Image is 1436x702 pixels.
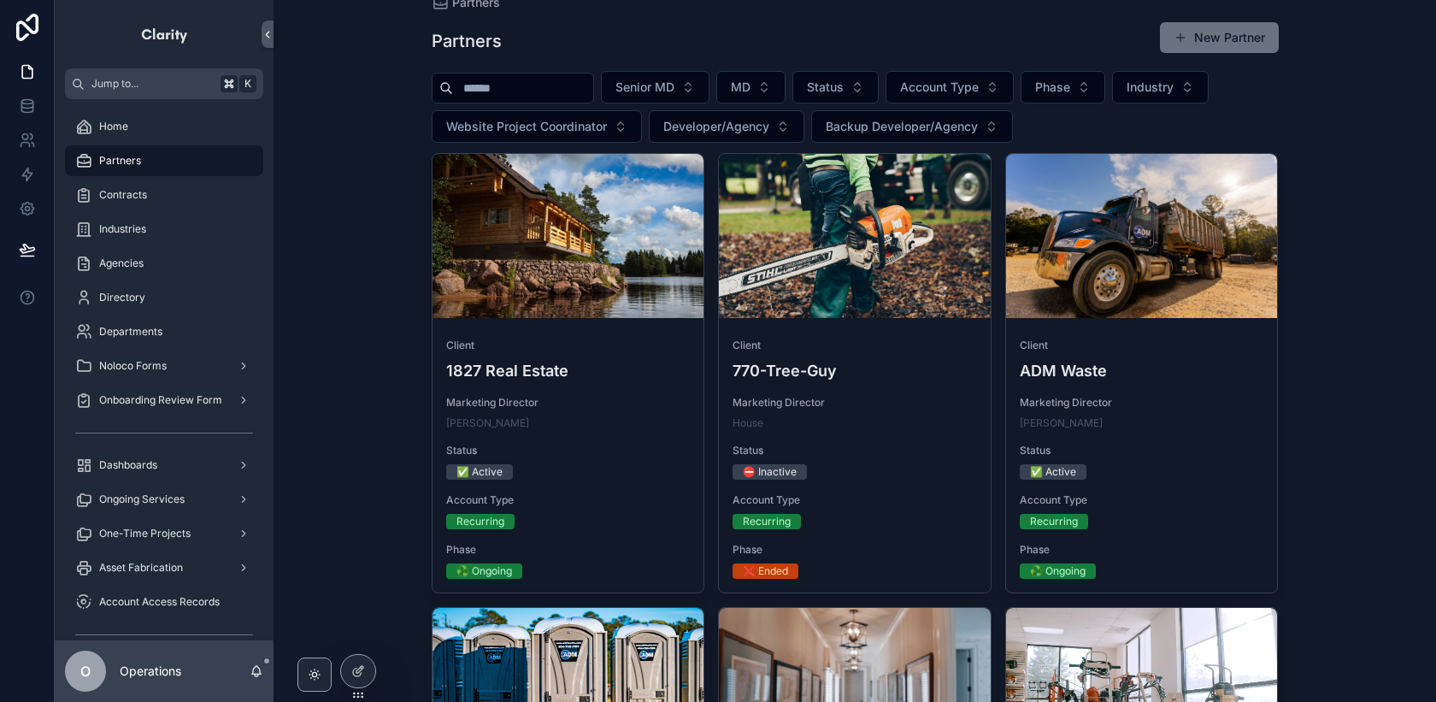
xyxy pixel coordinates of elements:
button: Select Button [649,110,804,143]
span: Account Type [900,79,979,96]
span: Industry [1127,79,1174,96]
a: House [733,416,763,430]
div: ❌ Ended [743,563,788,579]
div: 770-Cropped.webp [719,154,991,318]
div: Recurring [743,514,791,529]
div: adm-Cropped.webp [1006,154,1278,318]
h4: 770-Tree-Guy [733,359,977,382]
a: Asset Fabrication [65,552,263,583]
span: Developer/Agency [663,118,769,135]
span: Account Access Records [99,595,220,609]
span: Contracts [99,188,147,202]
div: ✅ Active [456,464,503,480]
a: Account Access Records [65,587,263,617]
span: Ongoing Services [99,493,185,506]
button: Select Button [1112,71,1209,103]
img: App logo [140,21,189,48]
span: Senior MD [615,79,674,96]
span: K [241,77,255,91]
span: Phase [446,543,691,557]
span: Status [733,444,977,457]
div: 1827.webp [433,154,704,318]
a: Industries [65,214,263,245]
span: Dashboards [99,458,157,472]
span: Account Type [1020,493,1264,507]
span: One-Time Projects [99,527,191,540]
span: Departments [99,325,162,339]
span: Jump to... [91,77,214,91]
a: Departments [65,316,263,347]
div: ♻️ Ongoing [1030,563,1086,579]
a: One-Time Projects [65,518,263,549]
span: Directory [99,291,145,304]
a: Partners [65,145,263,176]
div: ⛔ Inactive [743,464,797,480]
p: Operations [120,663,181,680]
a: Contracts [65,180,263,210]
span: Agencies [99,257,144,270]
span: Phase [1020,543,1264,557]
div: ♻️ Ongoing [456,563,512,579]
button: Jump to...K [65,68,263,99]
a: ClientADM WasteMarketing Director[PERSON_NAME]Status✅ ActiveAccount TypeRecurringPhase♻️ Ongoing [1005,153,1279,593]
button: Select Button [432,110,642,143]
span: Partners [99,154,141,168]
button: Select Button [792,71,879,103]
div: ✅ Active [1030,464,1076,480]
span: Client [733,339,977,352]
div: Recurring [1030,514,1078,529]
a: [PERSON_NAME] [1020,416,1103,430]
span: Account Type [446,493,691,507]
span: Marketing Director [446,396,691,410]
h4: 1827 Real Estate [446,359,691,382]
span: Marketing Director [1020,396,1264,410]
a: Noloco Forms [65,351,263,381]
h4: ADM Waste [1020,359,1264,382]
button: Select Button [716,71,786,103]
span: MD [731,79,750,96]
span: Noloco Forms [99,359,167,373]
span: Website Project Coordinator [446,118,607,135]
div: Recurring [456,514,504,529]
button: Select Button [601,71,709,103]
span: Status [1020,444,1264,457]
button: Select Button [1021,71,1105,103]
span: Client [1020,339,1264,352]
button: New Partner [1160,22,1279,53]
div: scrollable content [55,99,274,640]
span: Phase [1035,79,1070,96]
span: Client [446,339,691,352]
button: Select Button [886,71,1014,103]
a: Client1827 Real EstateMarketing Director[PERSON_NAME]Status✅ ActiveAccount TypeRecurringPhase♻️ O... [432,153,705,593]
a: Home [65,111,263,142]
span: Status [807,79,844,96]
span: Phase [733,543,977,557]
span: Backup Developer/Agency [826,118,978,135]
a: Directory [65,282,263,313]
a: [PERSON_NAME] [446,416,529,430]
button: Select Button [811,110,1013,143]
h1: Partners [432,29,502,53]
span: Status [446,444,691,457]
span: Onboarding Review Form [99,393,222,407]
a: Agencies [65,248,263,279]
a: Onboarding Review Form [65,385,263,416]
a: Ongoing Services [65,484,263,515]
span: Industries [99,222,146,236]
a: Dashboards [65,450,263,481]
span: Home [99,120,128,133]
span: Asset Fabrication [99,561,183,575]
span: O [80,661,91,681]
a: Client770-Tree-GuyMarketing DirectorHouseStatus⛔ InactiveAccount TypeRecurringPhase❌ Ended [718,153,992,593]
span: Marketing Director [733,396,977,410]
span: Account Type [733,493,977,507]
